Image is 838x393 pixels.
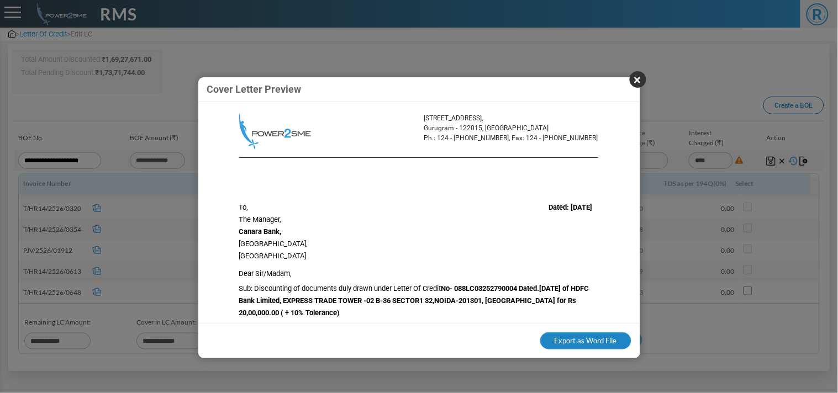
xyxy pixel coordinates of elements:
[630,71,646,88] button: ×
[239,268,598,280] p: Dear Sir/Madam,
[239,196,347,268] td: To, The Manager, [GEOGRAPHIC_DATA], [GEOGRAPHIC_DATA]
[424,113,598,143] td: [STREET_ADDRESS], Gurugram - 122015, [GEOGRAPHIC_DATA] Ph.: 124 - [PHONE_NUMBER], Fax: 124 - [PHO...
[239,283,598,355] p: Sub: Discounting of documents duly drawn under Letter Of Credit Please find enclosed bill of exch...
[239,227,282,236] b: Canara Bank,
[549,203,593,211] b: Dated: [DATE]
[239,284,589,317] b: No- 088LC03252790004 Dated.[DATE] of HDFC Bank Limited, EXPRESS TRADE TOWER -02 B-36 SECTOR1 32,N...
[540,332,631,350] button: Export as Word File
[207,83,419,95] h4: Cover Letter Preview
[239,113,311,149] img: Logo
